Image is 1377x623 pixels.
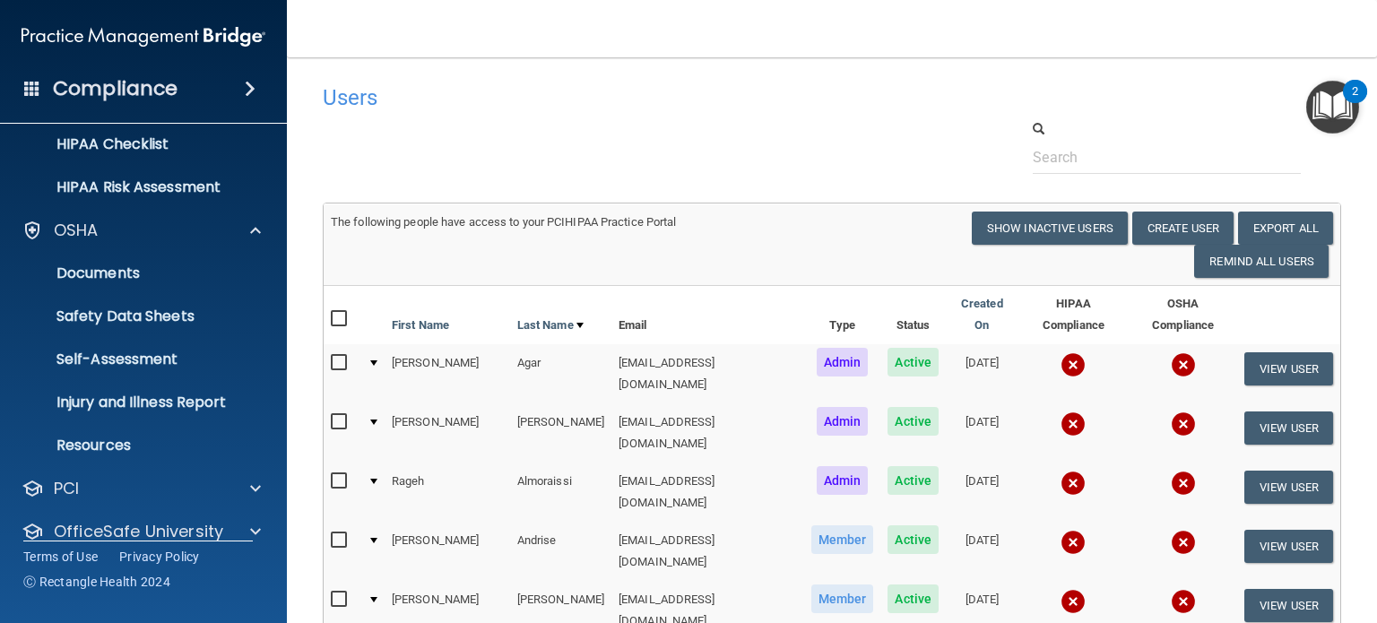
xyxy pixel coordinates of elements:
[1171,352,1196,377] img: cross.ca9f0e7f.svg
[1061,530,1086,555] img: cross.ca9f0e7f.svg
[517,315,584,336] a: Last Name
[1244,411,1333,445] button: View User
[12,394,256,411] p: Injury and Illness Report
[119,548,200,566] a: Privacy Policy
[12,437,256,454] p: Resources
[510,522,611,581] td: Andrise
[888,466,939,495] span: Active
[1194,245,1329,278] button: Remind All Users
[1061,352,1086,377] img: cross.ca9f0e7f.svg
[12,264,256,282] p: Documents
[53,76,178,101] h4: Compliance
[1061,411,1086,437] img: cross.ca9f0e7f.svg
[385,522,510,581] td: [PERSON_NAME]
[331,215,677,229] span: The following people have access to your PCIHIPAA Practice Portal
[811,584,874,613] span: Member
[12,178,256,196] p: HIPAA Risk Assessment
[385,463,510,522] td: Rageh
[22,478,261,499] a: PCI
[1171,411,1196,437] img: cross.ca9f0e7f.svg
[888,584,939,613] span: Active
[817,407,869,436] span: Admin
[1018,286,1130,344] th: HIPAA Compliance
[811,525,874,554] span: Member
[1306,81,1359,134] button: Open Resource Center, 2 new notifications
[611,522,804,581] td: [EMAIL_ADDRESS][DOMAIN_NAME]
[12,135,256,153] p: HIPAA Checklist
[804,286,881,344] th: Type
[510,403,611,463] td: [PERSON_NAME]
[54,220,99,241] p: OSHA
[12,350,256,368] p: Self-Assessment
[1244,530,1333,563] button: View User
[880,286,946,344] th: Status
[22,220,261,241] a: OSHA
[22,19,265,55] img: PMB logo
[817,348,869,376] span: Admin
[1171,471,1196,496] img: cross.ca9f0e7f.svg
[817,466,869,495] span: Admin
[385,403,510,463] td: [PERSON_NAME]
[611,463,804,522] td: [EMAIL_ADDRESS][DOMAIN_NAME]
[510,344,611,403] td: Agar
[23,573,170,591] span: Ⓒ Rectangle Health 2024
[972,212,1128,245] button: Show Inactive Users
[1244,589,1333,622] button: View User
[1238,212,1333,245] a: Export All
[888,407,939,436] span: Active
[1061,471,1086,496] img: cross.ca9f0e7f.svg
[385,344,510,403] td: [PERSON_NAME]
[1244,352,1333,385] button: View User
[54,478,79,499] p: PCI
[1129,286,1237,344] th: OSHA Compliance
[12,307,256,325] p: Safety Data Sheets
[946,463,1018,522] td: [DATE]
[323,86,905,109] h4: Users
[946,522,1018,581] td: [DATE]
[888,525,939,554] span: Active
[611,286,804,344] th: Email
[953,293,1011,336] a: Created On
[510,463,611,522] td: Almoraissi
[946,403,1018,463] td: [DATE]
[1244,471,1333,504] button: View User
[611,403,804,463] td: [EMAIL_ADDRESS][DOMAIN_NAME]
[23,548,98,566] a: Terms of Use
[1033,141,1301,174] input: Search
[1171,589,1196,614] img: cross.ca9f0e7f.svg
[946,344,1018,403] td: [DATE]
[888,348,939,376] span: Active
[54,521,223,542] p: OfficeSafe University
[1352,91,1358,115] div: 2
[22,521,261,542] a: OfficeSafe University
[1171,530,1196,555] img: cross.ca9f0e7f.svg
[392,315,449,336] a: First Name
[1061,589,1086,614] img: cross.ca9f0e7f.svg
[1132,212,1234,245] button: Create User
[611,344,804,403] td: [EMAIL_ADDRESS][DOMAIN_NAME]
